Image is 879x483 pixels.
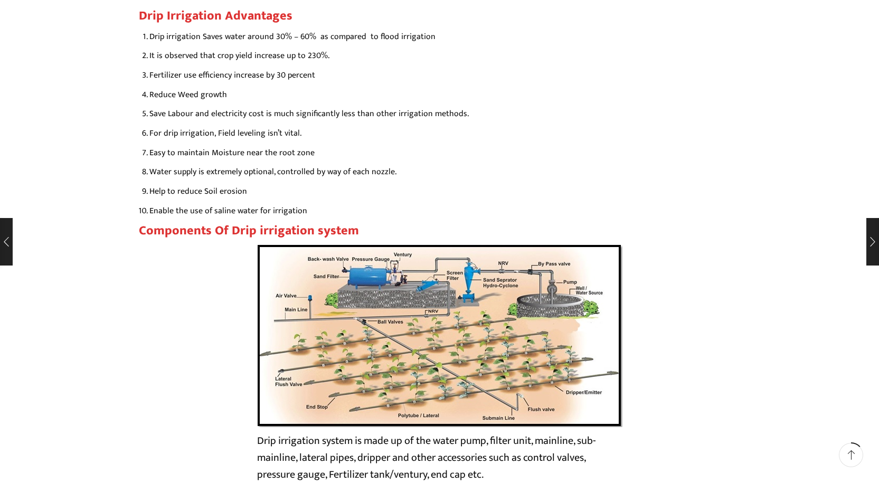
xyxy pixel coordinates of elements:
[149,203,741,219] li: Enable the use of saline water for irrigation
[149,48,741,63] li: It is observed that crop yield increase up to 230%.
[149,145,741,160] li: Easy to maintain Moisture near the root zone
[257,432,622,483] figcaption: Drip irrigation system is made up of the water pump, filter unit, mainline, sub-mainline, lateral...
[139,220,359,241] strong: Components Of Drip irrigation system
[149,29,741,44] li: Drip irrigation Saves water around 30% – 60% as compared to flood irrigation
[149,126,741,141] li: For drip irrigation, Field leveling isn’t vital.
[149,87,741,102] li: Reduce Weed growth
[257,244,622,427] img: Components of drip irrigation system
[139,5,292,26] strong: Drip Irrigation Advantages
[149,164,741,179] li: Water supply is extremely optional, controlled by way of each nozzle.
[149,68,741,83] li: Fertilizer use efficiency increase by 30 percent
[149,184,741,199] li: Help to reduce Soil erosion
[149,106,741,121] li: Save Labour and electricity cost is much significantly less than other irrigation methods.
